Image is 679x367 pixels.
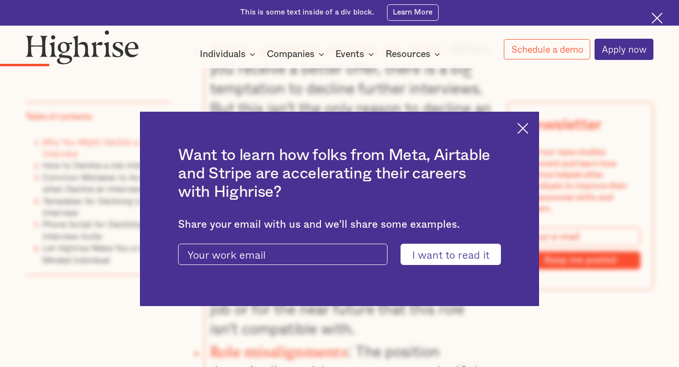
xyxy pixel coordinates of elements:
div: Companies [267,48,315,60]
div: Share your email with us and we'll share some examples. [178,219,500,231]
img: Cross icon [651,13,663,24]
a: Apply now [595,39,654,59]
input: Your work email [178,244,387,265]
div: This is some text inside of a div block. [240,8,374,18]
img: Cross icon [517,123,528,134]
input: I want to read it [401,244,501,265]
h2: Want to learn how folks from Meta, Airtable and Stripe are accelerating their careers with Highrise? [178,146,500,202]
a: Schedule a demo [504,39,590,60]
div: Resources [386,48,443,60]
div: Events [335,48,364,60]
div: Resources [386,48,430,60]
a: Learn More [387,4,439,21]
form: current-ascender-blog-article-modal-form [178,244,500,265]
div: Individuals [200,48,258,60]
div: Individuals [200,48,246,60]
div: Events [335,48,377,60]
div: Companies [267,48,327,60]
img: Highrise logo [26,30,139,64]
